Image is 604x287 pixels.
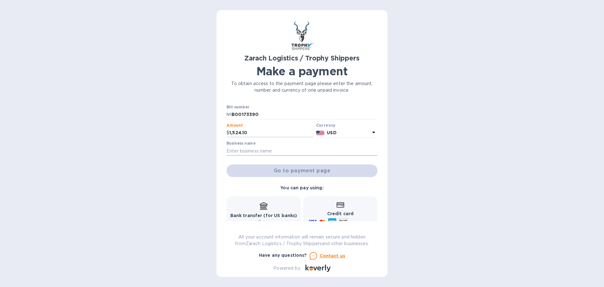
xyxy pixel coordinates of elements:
[327,211,354,216] b: Credit card
[259,253,307,258] b: Have any questions?
[226,106,249,109] label: Bill number
[226,65,377,78] h1: Make a payment
[226,146,377,156] input: Enter business name
[316,131,325,135] img: USD
[327,130,336,135] b: USD
[316,123,336,128] b: Currency
[230,219,297,226] p: Free
[226,123,243,127] label: Amount
[226,111,232,118] p: №
[226,142,255,146] label: Business name
[244,54,359,62] b: Zarach Logistics / Trophy Shippers
[280,185,323,190] b: You can pay using:
[232,110,377,119] input: Enter bill number
[226,129,229,136] p: $
[350,220,373,225] span: and more...
[273,265,300,272] p: Powered by
[230,213,297,218] b: Bank transfer (for US banks)
[320,253,345,258] u: Contact us
[226,80,377,94] p: To obtain access to the payment page please enter the amount, number and currency of one unpaid i...
[229,128,314,138] input: 0.00
[226,234,377,247] p: All your account information will remain secure and hidden from Zarach Logistics / Trophy Shipper...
